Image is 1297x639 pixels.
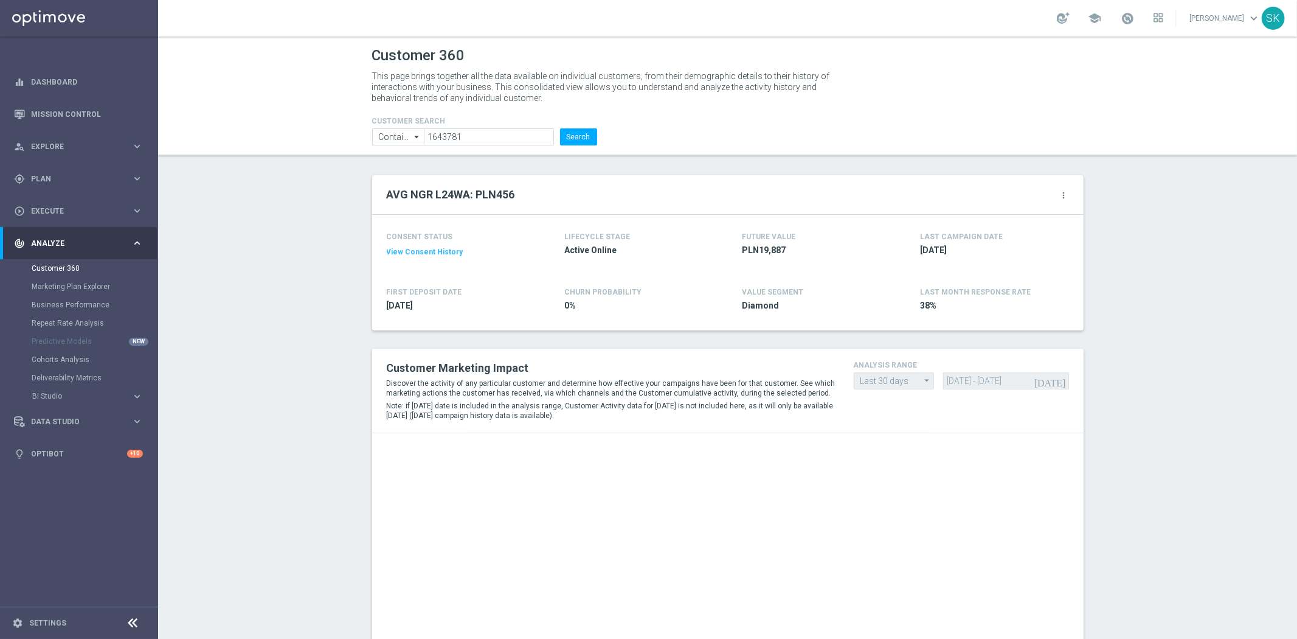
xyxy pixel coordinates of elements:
[32,282,126,292] a: Marketing Plan Explorer
[1262,7,1285,30] div: SK
[31,418,131,425] span: Data Studio
[564,232,630,241] h4: LIFECYCLE STAGE
[920,245,1062,256] span: 2025-08-20
[387,361,835,375] h2: Customer Marketing Impact
[564,288,642,296] span: CHURN PROBABILITY
[32,300,126,310] a: Business Performance
[14,238,25,249] i: track_changes
[32,373,126,383] a: Deliverability Metrics
[920,232,1003,241] h4: LAST CAMPAIGN DATE
[32,264,126,273] a: Customer 360
[32,393,131,400] div: BI Studio
[32,259,157,278] div: Customer 360
[29,620,66,627] a: Settings
[372,71,840,103] p: This page brings together all the data available on individual customers, from their demographic ...
[1059,190,1069,200] i: more_vert
[14,449,25,459] i: lightbulb
[1247,12,1261,25] span: keyboard_arrow_down
[31,175,131,183] span: Plan
[387,379,835,398] p: Discover the activity of any particular customer and determine how effective your campaigns have ...
[1188,9,1262,27] a: [PERSON_NAME]keyboard_arrow_down
[14,438,143,470] div: Optibot
[131,173,143,184] i: keyboard_arrow_right
[13,142,144,152] button: person_search Explore keyboard_arrow_right
[742,300,885,312] span: Diamond
[742,232,796,241] h4: FUTURE VALUE
[12,618,23,629] i: settings
[32,318,126,328] a: Repeat Rate Analysis
[131,391,143,402] i: keyboard_arrow_right
[372,117,597,125] h4: CUSTOMER SEARCH
[127,450,143,458] div: +10
[920,288,1031,296] span: LAST MONTH RESPONSE RATE
[13,449,144,459] button: lightbulb Optibot +10
[387,401,835,421] p: Note: if [DATE] date is included in the analysis range, Customer Activity data for [DATE] is not ...
[564,245,707,256] span: Active Online
[32,278,157,296] div: Marketing Plan Explorer
[32,314,157,332] div: Repeat Rate Analysis
[13,206,144,216] button: play_circle_outline Execute keyboard_arrow_right
[131,205,143,217] i: keyboard_arrow_right
[32,393,119,400] span: BI Studio
[564,300,707,312] span: 0%
[31,143,131,150] span: Explore
[13,417,144,427] button: Data Studio keyboard_arrow_right
[921,373,933,388] i: arrow_drop_down
[14,66,143,98] div: Dashboard
[742,245,885,256] span: PLN19,887
[32,391,144,401] button: BI Studio keyboard_arrow_right
[742,288,804,296] h4: VALUE SEGMENT
[14,98,143,130] div: Mission Control
[32,387,157,405] div: BI Studio
[31,240,131,247] span: Analyze
[32,369,157,387] div: Deliverability Metrics
[387,247,463,257] button: View Consent History
[387,232,529,241] h4: CONSENT STATUS
[411,129,423,145] i: arrow_drop_down
[14,206,25,217] i: play_circle_outline
[14,173,131,184] div: Plan
[372,47,1084,65] h1: Customer 360
[387,300,529,312] span: 2019-09-30
[387,187,515,202] h2: AVG NGR L24WA: PLN456
[129,338,148,346] div: NEW
[13,239,144,248] button: track_changes Analyze keyboard_arrow_right
[13,110,144,119] button: Mission Control
[387,288,462,296] h4: FIRST DEPOSIT DATE
[920,300,1062,312] span: 38%
[14,238,131,249] div: Analyze
[560,128,597,145] button: Search
[32,355,126,365] a: Cohorts Analysis
[131,416,143,427] i: keyboard_arrow_right
[131,237,143,249] i: keyboard_arrow_right
[14,206,131,217] div: Execute
[13,174,144,184] button: gps_fixed Plan keyboard_arrow_right
[32,296,157,314] div: Business Performance
[13,77,144,87] button: equalizer Dashboard
[424,128,553,145] input: Enter CID, Email, name or phone
[31,66,143,98] a: Dashboard
[32,332,157,351] div: Predictive Models
[854,361,1069,369] h4: analysis range
[131,141,143,152] i: keyboard_arrow_right
[14,173,25,184] i: gps_fixed
[14,416,131,427] div: Data Studio
[1088,12,1101,25] span: school
[31,98,143,130] a: Mission Control
[14,141,131,152] div: Explore
[14,77,25,88] i: equalizer
[31,208,131,215] span: Execute
[14,141,25,152] i: person_search
[372,128,424,145] input: Contains
[32,351,157,369] div: Cohorts Analysis
[31,438,127,470] a: Optibot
